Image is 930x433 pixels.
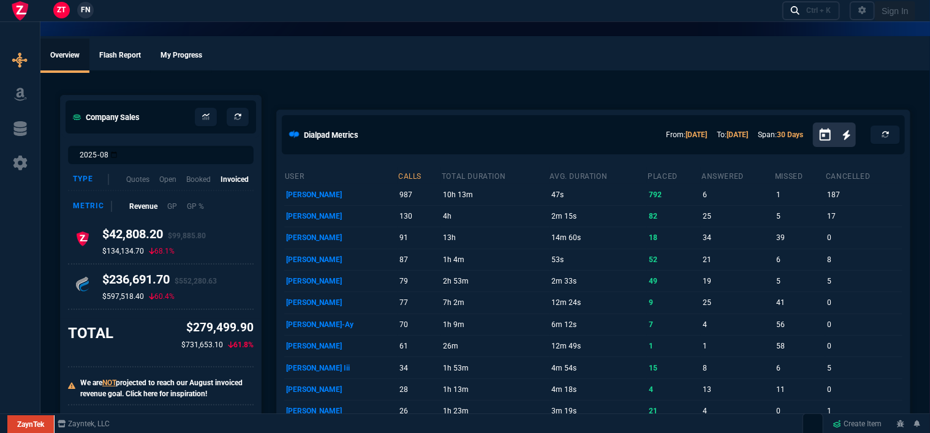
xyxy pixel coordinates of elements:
[54,418,114,429] a: msbcCompanyName
[828,415,887,433] a: Create Item
[776,294,823,311] p: 41
[776,381,823,398] p: 11
[187,201,204,212] p: GP %
[168,232,206,240] span: $99,885.80
[443,273,547,290] p: 2h 53m
[399,316,439,333] p: 70
[129,201,157,212] p: Revenue
[399,251,439,268] p: 87
[551,316,645,333] p: 6m 12s
[102,272,217,292] h4: $236,691.70
[399,294,439,311] p: 77
[551,208,645,225] p: 2m 15s
[399,337,439,355] p: 61
[551,186,645,203] p: 47s
[399,402,439,420] p: 26
[776,402,823,420] p: 0
[827,337,900,355] p: 0
[286,186,396,203] p: [PERSON_NAME]
[551,337,645,355] p: 12m 49s
[777,130,803,139] a: 30 Days
[776,316,823,333] p: 56
[286,316,396,333] p: [PERSON_NAME]-Ay
[776,229,823,246] p: 39
[776,208,823,225] p: 5
[727,130,748,139] a: [DATE]
[58,4,66,15] span: ZT
[102,227,206,246] h4: $42,808.20
[703,337,773,355] p: 1
[825,167,902,184] th: cancelled
[181,339,223,350] p: $731,653.10
[550,167,648,184] th: avg. duration
[175,277,217,285] span: $552,280.63
[286,208,396,225] p: [PERSON_NAME]
[703,402,773,420] p: 4
[827,360,900,377] p: 5
[443,229,547,246] p: 13h
[73,174,109,185] div: Type
[776,251,823,268] p: 6
[286,402,396,420] p: [PERSON_NAME]
[102,246,144,256] p: $134,134.70
[68,324,113,342] h3: TOTAL
[286,273,396,290] p: [PERSON_NAME]
[649,316,699,333] p: 7
[827,229,900,246] p: 0
[443,294,547,311] p: 7h 2m
[443,337,547,355] p: 26m
[102,292,144,301] p: $597,518.40
[81,4,90,15] span: FN
[649,208,699,225] p: 82
[89,39,151,73] a: Flash Report
[443,186,547,203] p: 10h 13m
[551,402,645,420] p: 3m 19s
[649,381,699,398] p: 4
[827,251,900,268] p: 8
[399,360,439,377] p: 34
[443,316,547,333] p: 1h 9m
[703,229,773,246] p: 34
[703,360,773,377] p: 8
[399,208,439,225] p: 130
[443,208,547,225] p: 4h
[286,294,396,311] p: [PERSON_NAME]
[443,381,547,398] p: 1h 13m
[827,381,900,398] p: 0
[649,186,699,203] p: 792
[284,167,398,184] th: user
[703,381,773,398] p: 13
[703,273,773,290] p: 19
[649,273,699,290] p: 49
[73,201,112,212] div: Metric
[126,174,149,185] p: Quotes
[647,167,701,184] th: placed
[286,381,396,398] p: [PERSON_NAME]
[649,360,699,377] p: 15
[304,129,358,141] h5: Dialpad Metrics
[102,378,116,387] span: NOT
[827,402,900,420] p: 1
[221,174,249,185] p: Invoiced
[228,339,254,350] p: 61.8%
[286,360,396,377] p: [PERSON_NAME] Iii
[649,251,699,268] p: 52
[149,292,175,301] p: 60.4%
[286,229,396,246] p: [PERSON_NAME]
[827,208,900,225] p: 17
[443,402,547,420] p: 1h 23m
[286,251,396,268] p: [PERSON_NAME]
[827,294,900,311] p: 0
[666,129,707,140] p: From:
[703,251,773,268] p: 21
[151,39,212,73] a: My Progress
[686,130,707,139] a: [DATE]
[776,186,823,203] p: 1
[551,273,645,290] p: 2m 33s
[73,111,140,123] h5: Company Sales
[399,229,439,246] p: 91
[827,273,900,290] p: 5
[551,381,645,398] p: 4m 18s
[649,337,699,355] p: 1
[649,402,699,420] p: 21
